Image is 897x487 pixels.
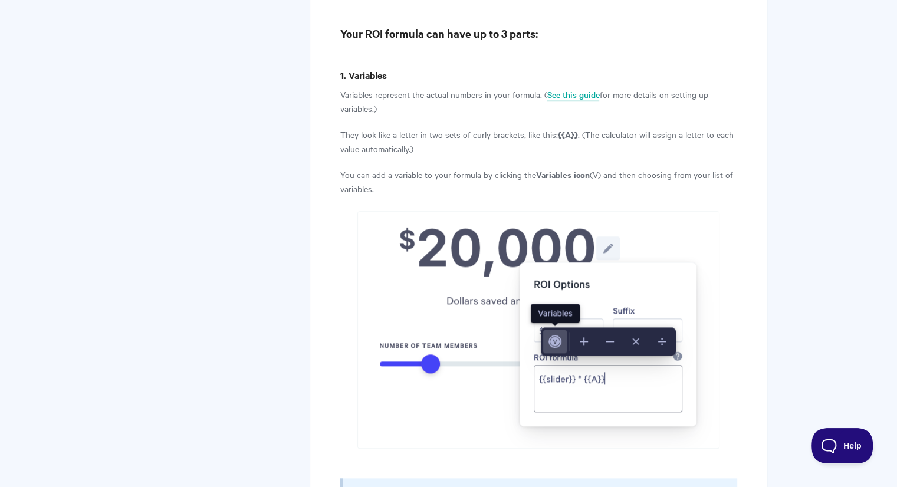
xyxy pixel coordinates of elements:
a: See this guide [547,88,599,101]
p: Variables represent the actual numbers in your formula. ( for more details on setting up variables.) [340,87,737,116]
strong: icon [573,168,589,180]
strong: Variables [535,168,571,180]
iframe: Toggle Customer Support [811,428,873,463]
p: You can add a variable to your formula by clicking the (V) and then choosing from your list of va... [340,167,737,196]
img: file-EqQWJH9fM4.png [357,211,719,449]
h4: 1. Variables [340,68,737,83]
p: They look like a letter in two sets of curly brackets, like this: . (The calculator will assign a... [340,127,737,156]
h3: Your ROI formula can have up to 3 parts: [340,25,737,42]
strong: {{A}} [557,128,577,140]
